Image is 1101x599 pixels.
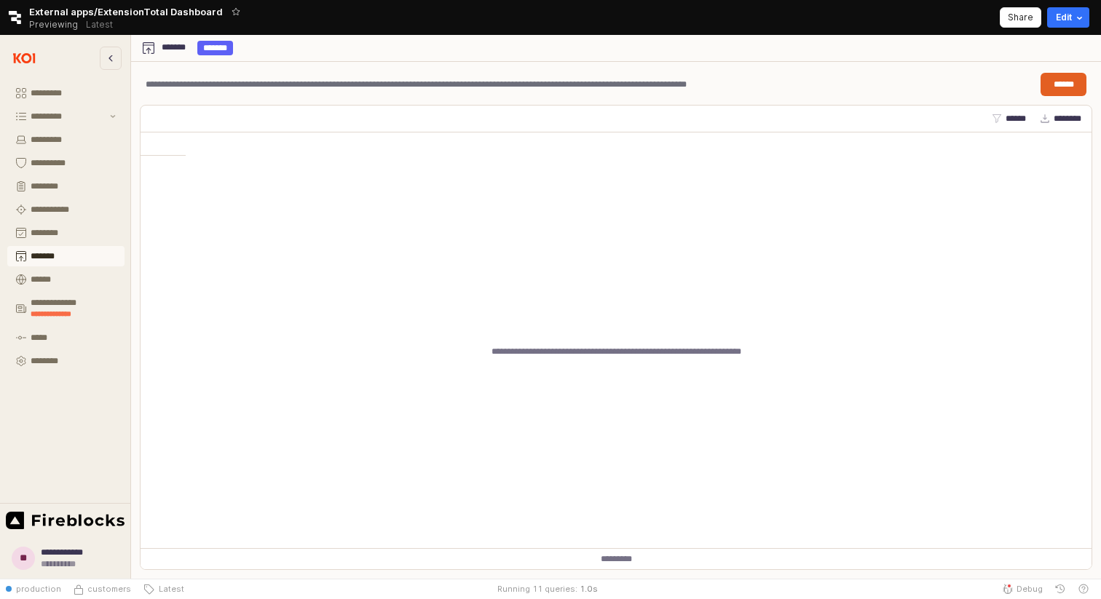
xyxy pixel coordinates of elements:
[7,130,125,150] button: Endpoints
[7,199,125,220] button: Remediation
[7,351,125,371] button: Settings
[1072,579,1095,599] button: Help
[154,583,184,595] span: Latest
[7,106,125,127] button: Inventory
[7,83,125,103] button: Dashboard
[137,579,190,599] button: Latest
[7,153,125,173] button: Guardrails
[7,293,125,325] button: Threat Center
[7,246,125,266] button: Publish
[229,4,243,19] button: Add app to favorites
[1017,583,1043,595] span: Debug
[29,17,78,32] span: Previewing
[29,4,223,19] span: External apps/ExtensionTotal Dashboard
[78,15,121,35] button: Releases and History
[86,19,113,31] p: Latest
[7,269,125,290] button: Koidex
[1000,7,1041,28] button: Share app
[16,583,61,595] span: production
[7,328,125,348] button: Audit
[1049,579,1072,599] button: History
[29,15,121,35] div: Previewing Latest
[996,579,1049,599] button: Debug
[1047,7,1089,28] button: Edit
[1008,12,1033,23] p: Share
[497,583,577,595] div: Running 11 queries:
[67,579,137,599] button: Source Control
[131,35,1101,579] main: App Body
[141,548,1092,569] div: Table toolbar
[7,223,125,243] button: Requests
[7,176,125,197] button: Policies
[87,583,131,595] span: customers
[580,583,598,595] span: 1.0 s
